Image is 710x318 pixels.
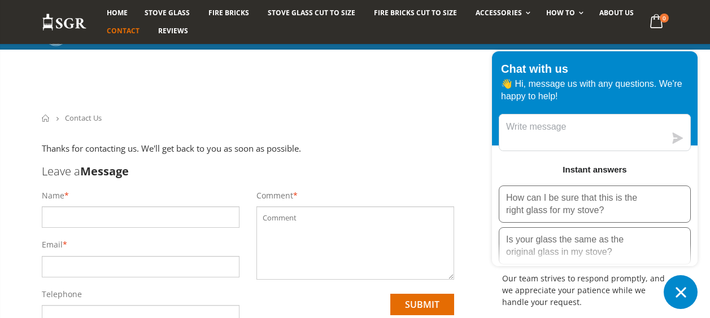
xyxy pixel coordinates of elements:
[145,8,190,17] span: Stove Glass
[80,164,129,179] b: Message
[538,4,589,22] a: How To
[467,4,535,22] a: Accessories
[107,8,128,17] span: Home
[546,8,575,17] span: How To
[42,289,82,300] label: Telephone
[599,8,634,17] span: About us
[476,8,521,17] span: Accessories
[259,4,364,22] a: Stove Glass Cut To Size
[42,190,64,201] label: Name
[390,294,454,315] input: submit
[374,8,457,17] span: Fire Bricks Cut To Size
[208,8,249,17] span: Fire Bricks
[65,113,102,123] span: Contact Us
[268,8,355,17] span: Stove Glass Cut To Size
[42,13,87,32] img: Stove Glass Replacement
[42,239,63,250] label: Email
[98,22,148,40] a: Contact
[107,26,140,36] span: Contact
[158,26,188,36] span: Reviews
[256,190,293,201] label: Comment
[365,4,465,22] a: Fire Bricks Cut To Size
[200,4,258,22] a: Fire Bricks
[42,114,50,122] a: Home
[150,22,197,40] a: Reviews
[136,4,198,22] a: Stove Glass
[645,11,668,33] a: 0
[42,164,454,179] h3: Leave a
[42,142,454,155] p: Thanks for contacting us. We'll get back to you as soon as possible.
[591,4,642,22] a: About us
[660,14,669,23] span: 0
[98,4,136,22] a: Home
[489,51,701,309] inbox-online-store-chat: Shopify online store chat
